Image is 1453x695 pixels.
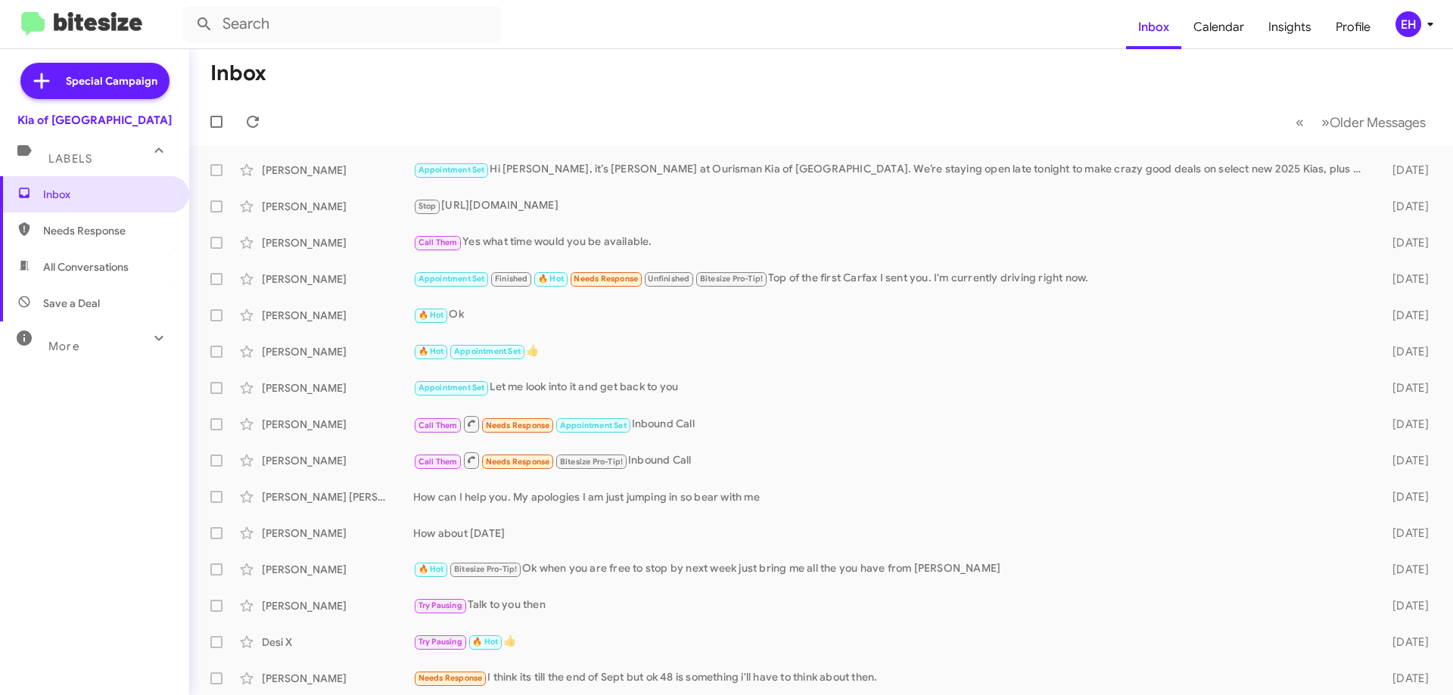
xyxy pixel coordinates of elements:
[413,270,1368,287] div: Top of the first Carfax I sent you. I'm currently driving right now.
[413,197,1368,215] div: [URL][DOMAIN_NAME]
[262,453,413,468] div: [PERSON_NAME]
[262,489,413,504] div: [PERSON_NAME] [PERSON_NAME]
[1368,489,1441,504] div: [DATE]
[1368,308,1441,323] div: [DATE]
[262,380,413,396] div: [PERSON_NAME]
[1368,271,1441,287] div: [DATE]
[1256,5,1324,49] a: Insights
[413,451,1368,470] div: Inbound Call
[1368,163,1441,178] div: [DATE]
[1181,5,1256,49] a: Calendar
[418,420,458,430] span: Call Them
[1126,5,1181,49] a: Inbox
[413,414,1368,433] div: Inbound Call
[1321,113,1330,132] span: »
[413,489,1368,504] div: How can I help you. My apologies I am just jumping in so bear with me
[43,296,100,311] span: Save a Deal
[183,6,501,42] input: Search
[1368,671,1441,686] div: [DATE]
[66,73,157,88] span: Special Campaign
[418,564,444,574] span: 🔥 Hot
[413,560,1368,578] div: Ok when you are free to stop by next week just bring me all the you have from [PERSON_NAME]
[43,259,129,275] span: All Conversations
[1368,380,1441,396] div: [DATE]
[700,274,763,284] span: Bitesize Pro-Tip!
[418,310,444,320] span: 🔥 Hot
[648,274,689,284] span: Unfinished
[413,633,1368,650] div: 👍
[262,271,413,287] div: [PERSON_NAME]
[413,234,1368,251] div: Yes what time would you be available.
[418,600,462,610] span: Try Pausing
[262,598,413,613] div: [PERSON_NAME]
[413,161,1368,178] div: Hi [PERSON_NAME], it’s [PERSON_NAME] at Ourisman Kia of [GEOGRAPHIC_DATA]. We’re staying open lat...
[48,340,79,353] span: More
[418,274,485,284] span: Appointment Set
[560,420,627,430] span: Appointment Set
[262,562,413,577] div: [PERSON_NAME]
[486,457,550,467] span: Needs Response
[48,152,92,166] span: Labels
[1287,107,1435,138] nav: Page navigation example
[1324,5,1383,49] a: Profile
[418,165,485,175] span: Appointment Set
[210,61,266,85] h1: Inbox
[418,383,485,392] span: Appointment Set
[1368,199,1441,214] div: [DATE]
[1395,11,1421,37] div: EH
[1368,598,1441,613] div: [DATE]
[574,274,638,284] span: Needs Response
[1287,107,1313,138] button: Previous
[1368,526,1441,541] div: [DATE]
[472,637,498,647] span: 🔥 Hot
[1383,11,1436,37] button: EH
[413,669,1368,687] div: I think its till the end of Sept but ok 48 is something i'll have to think about then.
[262,199,413,214] div: [PERSON_NAME]
[20,63,170,99] a: Special Campaign
[262,634,413,650] div: Desi X
[418,673,483,683] span: Needs Response
[262,308,413,323] div: [PERSON_NAME]
[17,113,172,128] div: Kia of [GEOGRAPHIC_DATA]
[1368,453,1441,468] div: [DATE]
[43,223,172,238] span: Needs Response
[413,597,1368,614] div: Talk to you then
[262,163,413,178] div: [PERSON_NAME]
[486,420,550,430] span: Needs Response
[1368,417,1441,432] div: [DATE]
[262,671,413,686] div: [PERSON_NAME]
[418,201,437,211] span: Stop
[262,417,413,432] div: [PERSON_NAME]
[418,637,462,647] span: Try Pausing
[418,237,458,247] span: Call Them
[538,274,564,284] span: 🔥 Hot
[418,346,444,356] span: 🔥 Hot
[413,379,1368,396] div: Let me look into it and get back to you
[1312,107,1435,138] button: Next
[1296,113,1304,132] span: «
[262,235,413,250] div: [PERSON_NAME]
[560,457,623,467] span: Bitesize Pro-Tip!
[1368,344,1441,359] div: [DATE]
[43,187,172,202] span: Inbox
[413,526,1368,541] div: How about [DATE]
[413,343,1368,360] div: 👍
[454,346,521,356] span: Appointment Set
[495,274,528,284] span: Finished
[262,526,413,541] div: [PERSON_NAME]
[413,306,1368,324] div: Ok
[1368,562,1441,577] div: [DATE]
[454,564,517,574] span: Bitesize Pro-Tip!
[1368,235,1441,250] div: [DATE]
[1368,634,1441,650] div: [DATE]
[262,344,413,359] div: [PERSON_NAME]
[418,457,458,467] span: Call Them
[1330,114,1426,131] span: Older Messages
